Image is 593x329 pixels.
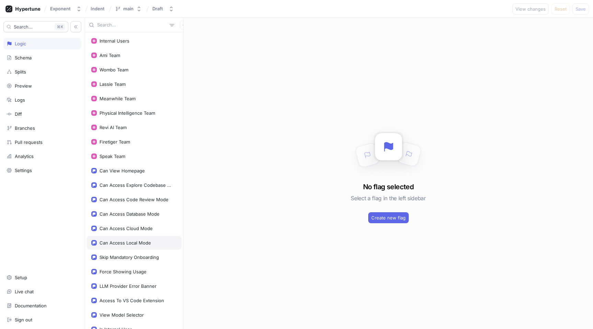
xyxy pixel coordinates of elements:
div: Internal Users [100,38,129,44]
button: Save [572,3,589,14]
div: Ami Team [100,53,120,58]
h3: No flag selected [363,182,414,192]
div: Can View Homepage [100,168,145,173]
div: Sign out [15,317,32,322]
input: Search... [97,22,167,29]
button: Search...K [3,21,68,32]
button: Exponent [47,3,84,14]
div: Wombo Team [100,67,128,72]
span: Search... [14,25,33,29]
div: Speak Team [100,154,125,159]
span: Indent [91,6,105,11]
div: Logs [15,97,25,103]
div: Branches [15,125,35,131]
div: main [123,6,133,12]
div: Logic [15,41,26,46]
div: Draft [152,6,163,12]
div: Preview [15,83,32,89]
div: Can Access Database Mode [100,211,160,217]
div: Settings [15,168,32,173]
div: LLM Provider Error Banner [100,283,156,289]
div: Skip Mandatory Onboarding [100,254,159,260]
div: Exponent [50,6,71,12]
div: Can Access Cloud Mode [100,226,153,231]
div: Setup [15,275,27,280]
button: Reset [551,3,570,14]
div: Splits [15,69,26,75]
div: Firetiger Team [100,139,130,145]
div: Analytics [15,154,34,159]
button: View changes [512,3,549,14]
div: K [55,23,65,30]
div: Schema [15,55,32,60]
div: Physical Intelligence Team [100,110,155,116]
div: Access To VS Code Extension [100,298,164,303]
div: Diff [15,111,22,117]
div: Can Access Explore Codebase Mode [100,182,174,188]
div: Live chat [15,289,34,294]
span: Save [575,7,586,11]
div: View Model Selector [100,312,144,318]
div: Can Access Local Mode [100,240,151,246]
div: Documentation [15,303,47,308]
a: Documentation [3,300,81,311]
button: main [112,3,144,14]
button: Create new flag [368,212,409,223]
span: Create new flag [371,216,406,220]
div: Revi AI Team [100,125,127,130]
div: Can Access Code Review Mode [100,197,168,202]
button: Draft [150,3,177,14]
div: Meanwhile Team [100,96,136,101]
div: Force Showing Usage [100,269,147,274]
h5: Select a flag in the left sidebar [351,192,426,204]
span: Reset [555,7,567,11]
div: Pull requests [15,139,43,145]
span: View changes [515,7,546,11]
div: Lassie Team [100,81,126,87]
